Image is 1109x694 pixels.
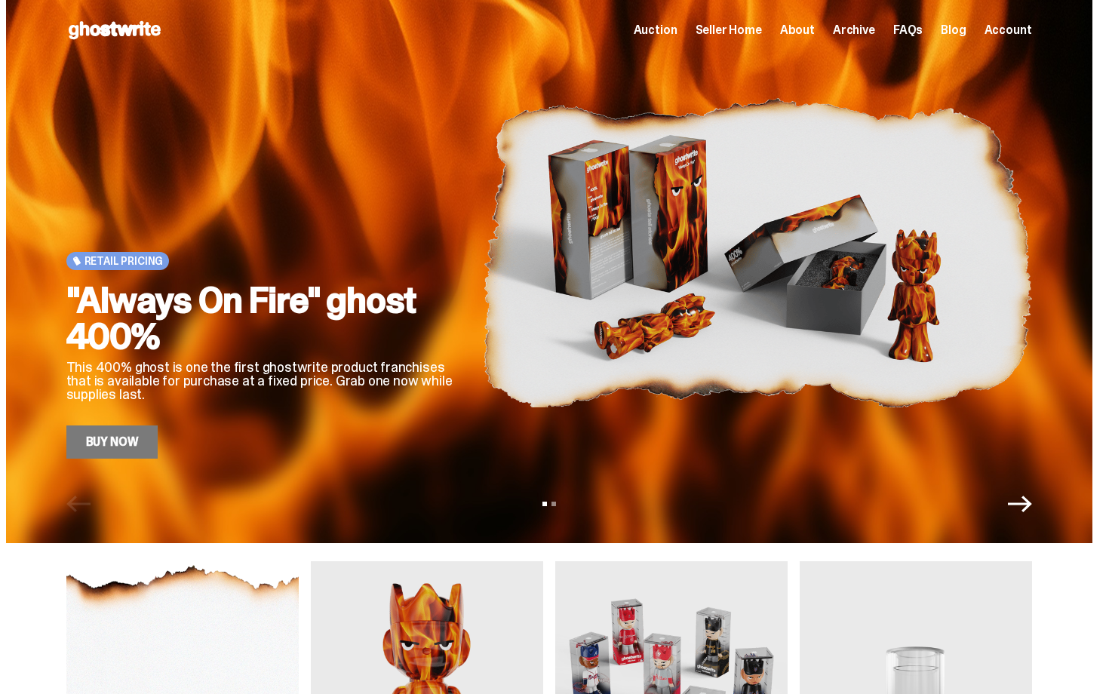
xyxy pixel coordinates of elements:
[893,24,923,36] a: FAQs
[780,24,815,36] a: About
[833,24,875,36] a: Archive
[84,255,164,267] span: Retail Pricing
[66,282,459,355] h2: "Always On Fire" ghost 400%
[542,502,547,506] button: View slide 1
[551,502,556,506] button: View slide 2
[66,361,459,401] p: This 400% ghost is one the first ghostwrite product franchises that is available for purchase at ...
[66,425,158,459] a: Buy Now
[696,24,762,36] a: Seller Home
[483,47,1032,459] img: "Always On Fire" ghost 400%
[634,24,677,36] a: Auction
[985,24,1032,36] a: Account
[1008,492,1032,516] button: Next
[941,24,966,36] a: Blog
